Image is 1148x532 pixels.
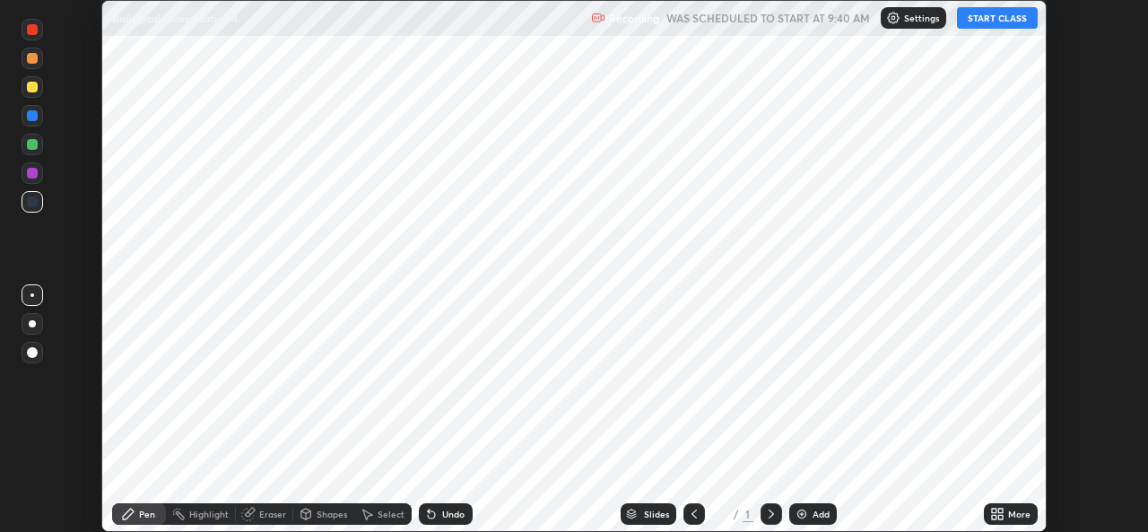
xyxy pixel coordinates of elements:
img: add-slide-button [795,507,809,521]
div: 1 [712,509,730,519]
div: Slides [644,510,669,519]
div: Select [378,510,404,519]
div: 1 [743,506,753,522]
div: Highlight [189,510,229,519]
div: Add [813,510,830,519]
p: Settings [904,13,939,22]
div: Pen [139,510,155,519]
div: Undo [442,510,465,519]
div: / [734,509,739,519]
img: recording.375f2c34.svg [591,11,605,25]
div: More [1008,510,1031,519]
div: Shapes [317,510,347,519]
p: Biological Classification 4 [112,11,238,25]
h5: WAS SCHEDULED TO START AT 9:40 AM [666,10,870,26]
p: Recording [609,12,659,25]
img: class-settings-icons [886,11,900,25]
button: START CLASS [957,7,1038,29]
div: Eraser [259,510,286,519]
